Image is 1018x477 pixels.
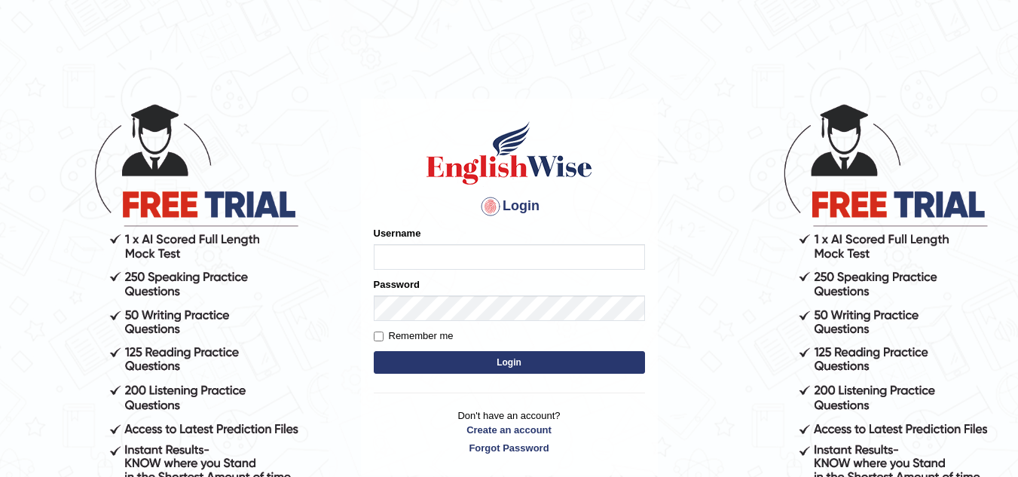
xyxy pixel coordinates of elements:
[423,119,595,187] img: Logo of English Wise sign in for intelligent practice with AI
[374,194,645,219] h4: Login
[374,277,420,292] label: Password
[374,226,421,240] label: Username
[374,351,645,374] button: Login
[374,441,645,455] a: Forgot Password
[374,332,384,341] input: Remember me
[374,408,645,455] p: Don't have an account?
[374,423,645,437] a: Create an account
[374,329,454,344] label: Remember me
